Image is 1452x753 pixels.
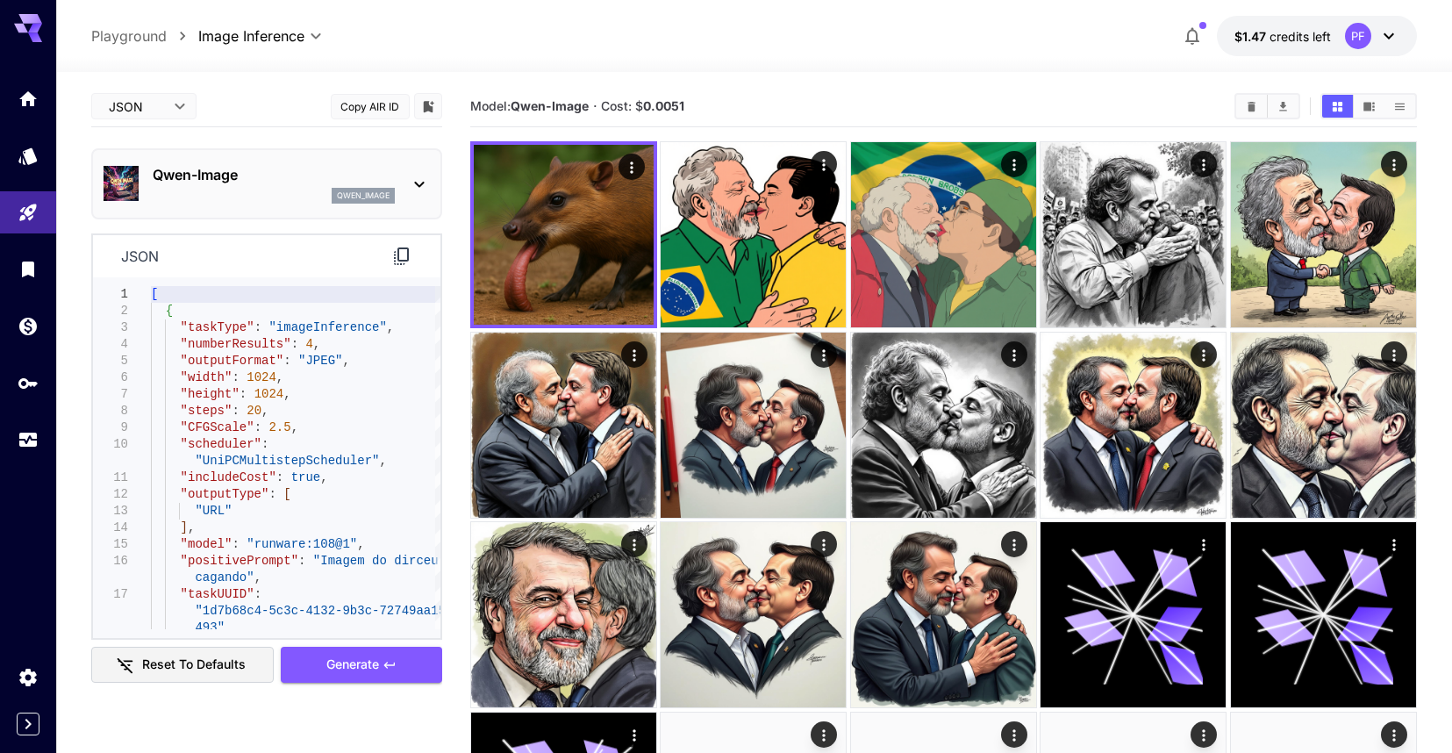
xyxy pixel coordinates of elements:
[290,337,297,351] span: :
[195,504,232,518] span: "URL"
[283,387,290,401] span: ,
[661,522,846,707] img: Z
[1001,721,1027,748] div: Actions
[18,258,39,280] div: Library
[1231,333,1416,518] img: 9k=
[331,94,410,119] button: Copy AIR ID
[1231,142,1416,327] img: 2Q==
[93,319,128,336] div: 3
[337,190,390,202] p: qwen_image
[1001,531,1027,557] div: Actions
[180,387,239,401] span: "height"
[93,386,128,403] div: 7
[471,333,656,518] img: 9k=
[1381,151,1407,177] div: Actions
[93,486,128,503] div: 12
[379,454,386,468] span: ,
[1234,29,1270,44] span: $1.47
[198,25,304,47] span: Image Inference
[109,97,163,116] span: JSON
[1041,333,1226,518] img: 2Q==
[188,520,195,534] span: ,
[474,145,654,325] img: 2Q==
[180,537,232,551] span: "model"
[621,531,647,557] div: Actions
[268,420,290,434] span: 2.5
[195,454,379,468] span: "UniPCMultistepScheduler"
[268,320,386,334] span: "imageInference"
[621,721,647,748] div: Actions
[1191,151,1218,177] div: Actions
[104,157,430,211] div: Qwen-Imageqwen_image
[93,286,128,303] div: 1
[387,320,394,334] span: ,
[601,98,684,113] span: Cost: $
[93,369,128,386] div: 6
[254,570,261,584] span: ,
[151,287,158,301] span: [
[1381,341,1407,368] div: Actions
[1354,95,1384,118] button: Show media in video view
[593,96,597,117] p: ·
[1345,23,1371,49] div: PF
[305,337,312,351] span: 4
[298,354,342,368] span: "JPEG"
[180,320,254,334] span: "taskType"
[1270,29,1331,44] span: credits left
[18,429,39,451] div: Usage
[276,370,283,384] span: ,
[1041,142,1226,327] img: 9k=
[247,370,276,384] span: 1024
[1191,341,1218,368] div: Actions
[261,404,268,418] span: ,
[18,666,39,688] div: Settings
[1268,95,1298,118] button: Download All
[93,436,128,453] div: 10
[812,341,838,368] div: Actions
[313,554,439,568] span: "Imagem do dirceu
[1191,531,1218,557] div: Actions
[180,437,261,451] span: "scheduler"
[195,570,254,584] span: cagando"
[180,587,254,601] span: "taskUUID"
[180,354,283,368] span: "outputFormat"
[1001,151,1027,177] div: Actions
[283,487,290,501] span: [
[851,142,1036,327] img: bmoHtLIzAua7324J8H8BzWnONykZywgAAAAASUVORK5CYII=
[621,341,647,368] div: Actions
[1234,93,1300,119] div: Clear AllDownload All
[290,470,320,484] span: true
[91,25,198,47] nav: breadcrumb
[254,320,261,334] span: :
[812,721,838,748] div: Actions
[1001,341,1027,368] div: Actions
[195,620,225,635] span: 493"
[471,522,656,707] img: Z
[851,522,1036,707] img: 2Q==
[93,470,128,486] div: 11
[91,25,167,47] a: Playground
[247,404,261,418] span: 20
[93,420,128,436] div: 9
[1320,93,1417,119] div: Show media in grid viewShow media in video viewShow media in list view
[261,437,268,451] span: :
[276,470,283,484] span: :
[283,354,290,368] span: :
[180,470,275,484] span: "includeCost"
[661,142,846,327] img: AxdIwVm027ycAAAAAElFTkSuQmCC
[232,537,239,551] span: :
[1381,721,1407,748] div: Actions
[1217,16,1417,56] button: $1.47036PF
[93,553,128,570] div: 16
[1322,95,1353,118] button: Show media in grid view
[812,531,838,557] div: Actions
[17,713,39,735] div: Expand sidebar
[812,151,838,177] div: Actions
[268,487,275,501] span: :
[18,88,39,110] div: Home
[93,536,128,553] div: 15
[420,96,436,117] button: Add to library
[661,333,846,518] img: 2Q==
[180,487,268,501] span: "outputType"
